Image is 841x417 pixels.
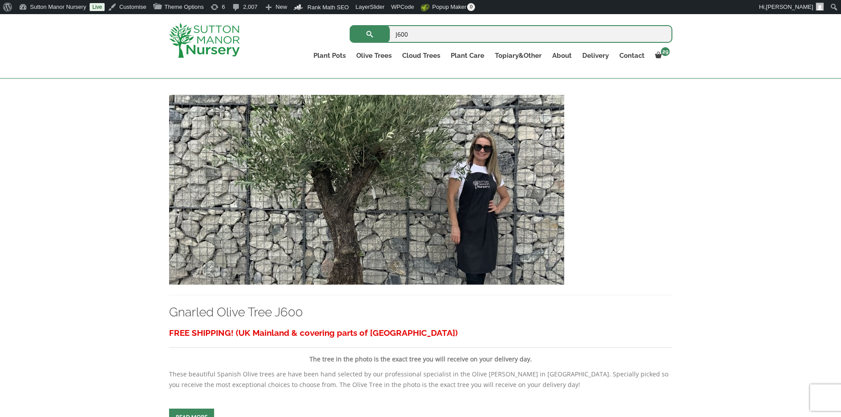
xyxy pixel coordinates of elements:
img: logo [169,23,240,58]
a: 29 [650,49,672,62]
img: Gnarled Olive Tree J600 - IMG 3979 [169,95,564,285]
h3: FREE SHIPPING! (UK Mainland & covering parts of [GEOGRAPHIC_DATA]) [169,325,672,341]
span: 29 [661,47,670,56]
span: [PERSON_NAME] [766,4,813,10]
strong: The tree in the photo is the exact tree you will receive on your delivery day. [309,355,532,363]
a: About [547,49,577,62]
a: Contact [614,49,650,62]
a: Gnarled Olive Tree J600 [169,305,303,319]
a: Live [90,3,105,11]
a: Cloud Trees [397,49,445,62]
a: Plant Pots [308,49,351,62]
span: Rank Math SEO [307,4,349,11]
a: Plant Care [445,49,490,62]
a: Olive Trees [351,49,397,62]
a: Topiary&Other [490,49,547,62]
span: 0 [467,3,475,11]
a: Gnarled Olive Tree J600 [169,185,564,193]
input: Search... [350,25,672,43]
a: Delivery [577,49,614,62]
div: These beautiful Spanish Olive trees are have been hand selected by our professional specialist in... [169,325,672,390]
